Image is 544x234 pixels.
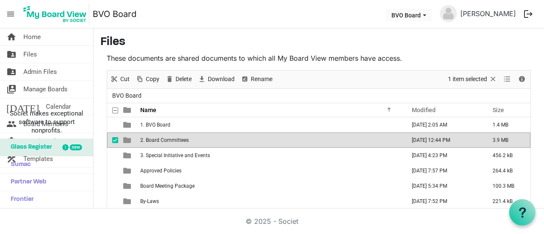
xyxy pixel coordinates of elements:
button: Cut [109,74,131,85]
td: checkbox [107,178,118,194]
td: checkbox [107,163,118,178]
span: Home [23,28,41,45]
td: is template cell column header type [118,194,138,209]
img: no-profile-picture.svg [440,5,457,22]
span: Modified [412,107,436,113]
td: checkbox [107,117,118,133]
span: Rename [250,74,273,85]
span: Files [23,46,37,63]
span: By-Laws [140,198,159,204]
td: September 07, 2025 7:57 PM column header Modified [403,163,484,178]
span: Size [493,107,504,113]
span: Admin Files [23,63,57,80]
button: BVO Board dropdownbutton [386,9,432,21]
span: [DATE] [6,98,39,115]
a: My Board View Logo [21,3,93,25]
span: folder_shared [6,46,17,63]
div: Cut [107,70,133,88]
span: Cut [119,74,130,85]
span: 1. BVO Board [140,122,170,128]
button: Details [516,74,528,85]
span: Name [140,107,156,113]
div: View [500,70,515,88]
td: 100.3 MB is template cell column header Size [484,178,530,194]
td: By-Laws is template cell column header Name [138,194,403,209]
td: 221.4 kB is template cell column header Size [484,194,530,209]
td: checkbox [107,133,118,148]
h3: Files [100,35,537,50]
td: is template cell column header type [118,133,138,148]
td: 264.4 kB is template cell column header Size [484,163,530,178]
td: checkbox [107,194,118,209]
td: September 24, 2025 5:34 PM column header Modified [403,178,484,194]
td: 3.9 MB is template cell column header Size [484,133,530,148]
td: 1.4 MB is template cell column header Size [484,117,530,133]
td: 2. Board Committees is template cell column header Name [138,133,403,148]
button: Delete [164,74,193,85]
button: Rename [239,74,274,85]
span: Manage Boards [23,81,68,98]
td: 456.2 kB is template cell column header Size [484,148,530,163]
span: Calendar [46,98,71,115]
button: Copy [134,74,161,85]
td: September 12, 2025 2:05 AM column header Modified [403,117,484,133]
td: September 23, 2025 12:44 PM column header Modified [403,133,484,148]
td: is template cell column header type [118,117,138,133]
td: checkbox [107,148,118,163]
div: Download [195,70,238,88]
span: BVO Board [110,90,143,101]
td: is template cell column header type [118,163,138,178]
td: September 07, 2025 7:52 PM column header Modified [403,194,484,209]
span: 3. Special Initiative and Events [140,152,210,158]
span: menu [3,6,19,22]
span: switch_account [6,81,17,98]
span: Sumac [6,156,31,173]
span: Frontier [6,191,34,208]
a: BVO Board [93,6,136,23]
span: home [6,28,17,45]
td: is template cell column header type [118,148,138,163]
span: 2. Board Committees [140,137,189,143]
div: Copy [133,70,162,88]
span: Partner Web [6,174,46,191]
a: © 2025 - Societ [246,217,298,226]
span: Delete [175,74,193,85]
img: My Board View Logo [21,3,89,25]
p: These documents are shared documents to which all My Board View members have access. [107,53,531,63]
span: Glass Register [6,139,52,156]
button: View dropdownbutton [502,74,512,85]
div: Clear selection [445,70,500,88]
span: Copy [145,74,160,85]
span: Board Meeting Package [140,183,195,189]
td: Approved Policies is template cell column header Name [138,163,403,178]
span: Download [207,74,235,85]
div: new [70,144,82,150]
div: Delete [162,70,195,88]
span: 1 item selected [447,74,488,85]
td: Board Meeting Package is template cell column header Name [138,178,403,194]
td: October 29, 2024 4:23 PM column header Modified [403,148,484,163]
div: Rename [238,70,275,88]
td: is template cell column header type [118,178,138,194]
button: Download [196,74,236,85]
span: Societ makes exceptional software to support nonprofits. [4,109,89,135]
div: Details [515,70,529,88]
span: Approved Policies [140,168,181,174]
button: Selection [447,74,499,85]
td: 1. BVO Board is template cell column header Name [138,117,403,133]
a: [PERSON_NAME] [457,5,519,22]
button: logout [519,5,537,23]
span: folder_shared [6,63,17,80]
td: 3. Special Initiative and Events is template cell column header Name [138,148,403,163]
